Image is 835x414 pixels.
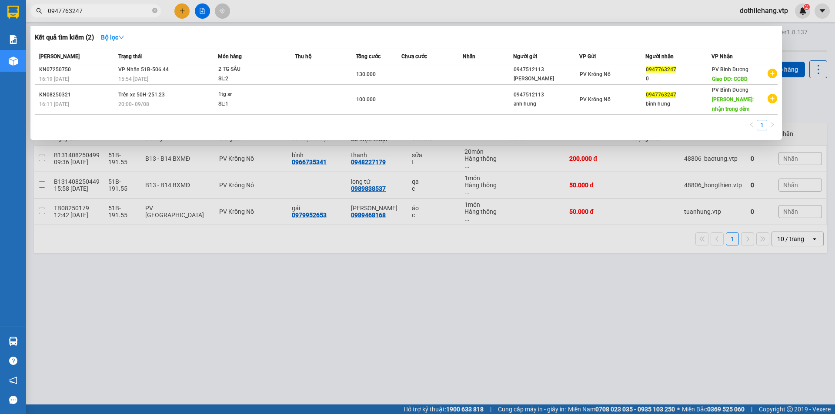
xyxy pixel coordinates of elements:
span: 100.000 [356,96,376,103]
div: 1tg sr [218,90,284,99]
span: PV Bình Dương [712,87,748,93]
li: Previous Page [746,120,757,130]
button: right [767,120,778,130]
span: question-circle [9,357,17,365]
span: Giao DĐ: CCBD [712,76,748,82]
li: Next Page [767,120,778,130]
img: warehouse-icon [9,337,18,346]
img: warehouse-icon [9,56,18,66]
img: solution-icon [9,35,18,44]
span: close-circle [152,8,157,13]
span: search [36,8,42,14]
span: VP Gửi [579,53,596,60]
div: 0 [646,74,711,83]
span: 15:54 [DATE] [118,76,148,82]
span: down [118,34,124,40]
span: 20:00 - 09/08 [118,101,149,107]
div: KN08250321 [39,90,116,99]
h3: Kết quả tìm kiếm ( 2 ) [35,33,94,42]
span: left [749,122,754,127]
span: close-circle [152,7,157,15]
span: [PERSON_NAME] [39,53,80,60]
span: 0947763247 [646,92,676,98]
span: Trên xe 50H-251.23 [118,92,165,98]
span: VP Nhận 51B-506.44 [118,66,169,73]
span: plus-circle [768,94,777,103]
span: 0947763247 [646,66,676,73]
span: Thu hộ [295,53,311,60]
span: 16:19 [DATE] [39,76,69,82]
div: SL: 2 [218,74,284,84]
span: Trạng thái [118,53,142,60]
div: SL: 1 [218,99,284,109]
span: message [9,396,17,404]
strong: Bộ lọc [101,34,124,41]
span: notification [9,376,17,384]
a: 1 [757,120,767,130]
div: 0947512113 [514,65,579,74]
input: Tìm tên, số ĐT hoặc mã đơn [48,6,150,16]
span: 130.000 [356,71,376,77]
div: 2 TG SẦU [218,65,284,74]
img: logo-vxr [7,6,19,19]
span: 16:11 [DATE] [39,101,69,107]
span: Tổng cước [356,53,381,60]
span: Người nhận [645,53,674,60]
span: Món hàng [218,53,242,60]
span: Nhãn [463,53,475,60]
div: KN07250750 [39,65,116,74]
span: plus-circle [768,69,777,78]
span: Chưa cước [401,53,427,60]
span: [PERSON_NAME]: nhận trong đêm [712,96,754,112]
div: [PERSON_NAME] [514,74,579,83]
span: Người gửi [513,53,537,60]
span: PV Krông Nô [580,96,611,103]
button: Bộ lọcdown [94,30,131,44]
span: PV Krông Nô [580,71,611,77]
span: right [770,122,775,127]
div: bình hưng [646,99,711,109]
div: 0947512113 [514,90,579,99]
span: PV Bình Dương [712,66,748,73]
button: left [746,120,757,130]
span: VP Nhận [711,53,733,60]
div: anh hưng [514,99,579,109]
